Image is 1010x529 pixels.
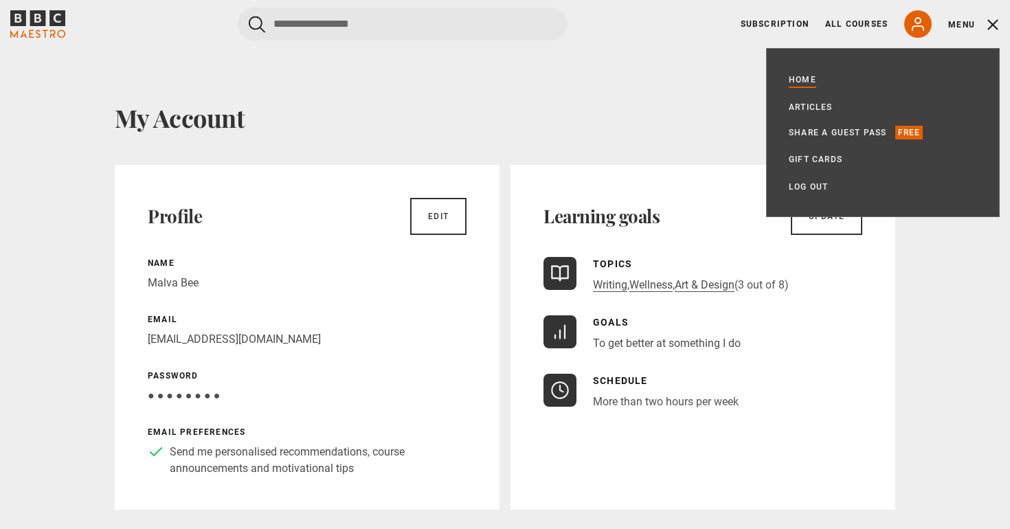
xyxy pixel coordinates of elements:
[148,331,467,348] p: [EMAIL_ADDRESS][DOMAIN_NAME]
[593,315,741,330] p: Goals
[593,335,741,352] li: To get better at something I do
[543,205,660,227] h2: Learning goals
[948,18,1000,32] button: Toggle navigation
[789,126,887,139] a: Share a guest pass
[115,103,895,132] h1: My Account
[825,18,888,30] a: All Courses
[148,313,467,326] p: Email
[789,180,828,194] a: Log out
[895,126,923,139] p: Free
[148,389,220,402] span: ● ● ● ● ● ● ● ●
[789,153,842,166] a: Gift Cards
[148,426,467,438] p: Email preferences
[170,444,467,477] p: Send me personalised recommendations, course announcements and motivational tips
[789,73,816,87] a: Home
[148,370,467,382] p: Password
[629,278,673,292] a: Wellness
[593,257,789,271] p: Topics
[148,205,202,227] h2: Profile
[593,278,627,292] a: Writing
[593,394,739,410] p: More than two hours per week
[10,10,65,38] svg: BBC Maestro
[593,277,789,293] p: , , (3 out of 8)
[249,16,265,33] button: Submit the search query
[148,257,467,269] p: Name
[675,278,734,292] a: Art & Design
[238,8,568,41] input: Search
[741,18,809,30] a: Subscription
[593,374,739,388] p: Schedule
[148,275,467,291] p: Malva Bee
[410,198,467,235] a: Edit
[789,100,833,114] a: Articles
